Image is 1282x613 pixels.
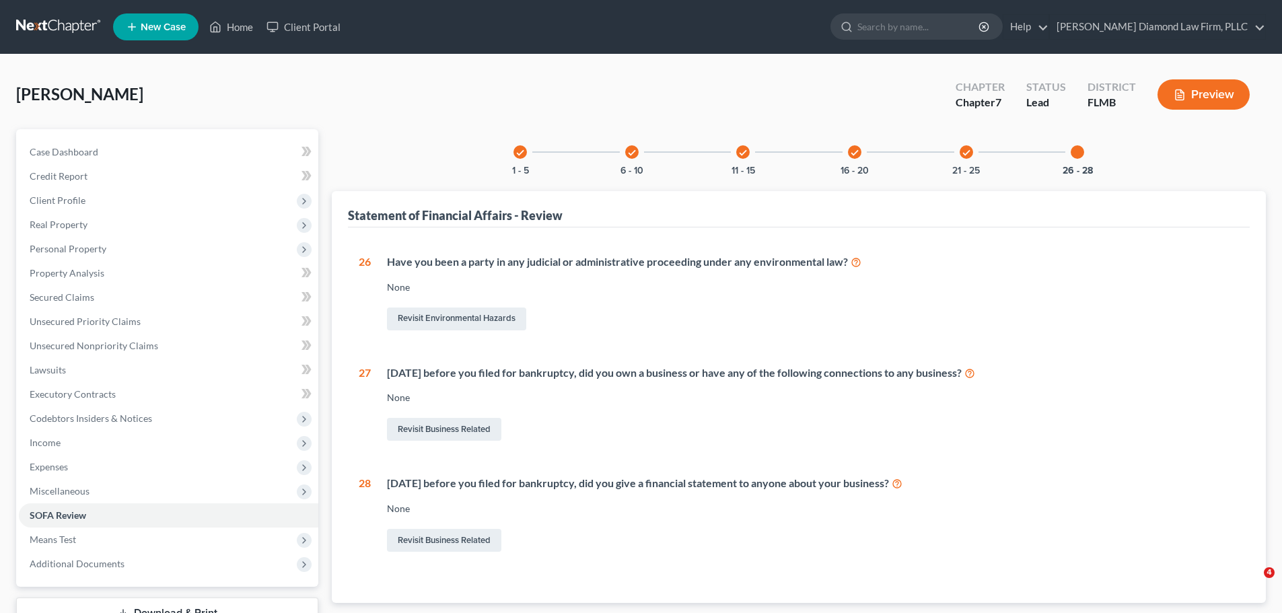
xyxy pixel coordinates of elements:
[1088,95,1136,110] div: FLMB
[19,285,318,310] a: Secured Claims
[30,243,106,254] span: Personal Property
[30,291,94,303] span: Secured Claims
[738,148,748,157] i: check
[30,388,116,400] span: Executory Contracts
[19,261,318,285] a: Property Analysis
[962,148,971,157] i: check
[1236,567,1269,600] iframe: Intercom live chat
[30,412,152,424] span: Codebtors Insiders & Notices
[30,558,124,569] span: Additional Documents
[30,461,68,472] span: Expenses
[30,534,76,545] span: Means Test
[1003,15,1048,39] a: Help
[30,509,86,521] span: SOFA Review
[1026,79,1066,95] div: Status
[30,170,87,182] span: Credit Report
[19,382,318,406] a: Executory Contracts
[1063,166,1093,176] button: 26 - 28
[141,22,186,32] span: New Case
[1264,567,1275,578] span: 4
[515,148,525,157] i: check
[30,146,98,157] span: Case Dashboard
[387,308,526,330] a: Revisit Environmental Hazards
[19,334,318,358] a: Unsecured Nonpriority Claims
[850,148,859,157] i: check
[19,164,318,188] a: Credit Report
[19,503,318,528] a: SOFA Review
[387,254,1239,270] div: Have you been a party in any judicial or administrative proceeding under any environmental law?
[857,14,981,39] input: Search by name...
[387,391,1239,404] div: None
[30,485,90,497] span: Miscellaneous
[1026,95,1066,110] div: Lead
[348,207,563,223] div: Statement of Financial Affairs - Review
[387,476,1239,491] div: [DATE] before you filed for bankruptcy, did you give a financial statement to anyone about your b...
[16,84,143,104] span: [PERSON_NAME]
[359,365,371,444] div: 27
[359,254,371,333] div: 26
[627,148,637,157] i: check
[19,140,318,164] a: Case Dashboard
[30,194,85,206] span: Client Profile
[732,166,755,176] button: 11 - 15
[387,281,1239,294] div: None
[30,219,87,230] span: Real Property
[30,316,141,327] span: Unsecured Priority Claims
[260,15,347,39] a: Client Portal
[30,267,104,279] span: Property Analysis
[841,166,869,176] button: 16 - 20
[19,358,318,382] a: Lawsuits
[952,166,980,176] button: 21 - 25
[30,437,61,448] span: Income
[1158,79,1250,110] button: Preview
[359,476,371,554] div: 28
[1050,15,1265,39] a: [PERSON_NAME] Diamond Law Firm, PLLC
[512,166,529,176] button: 1 - 5
[19,310,318,334] a: Unsecured Priority Claims
[956,95,1005,110] div: Chapter
[956,79,1005,95] div: Chapter
[30,364,66,375] span: Lawsuits
[30,340,158,351] span: Unsecured Nonpriority Claims
[995,96,1001,108] span: 7
[387,502,1239,515] div: None
[387,418,501,441] a: Revisit Business Related
[620,166,643,176] button: 6 - 10
[1088,79,1136,95] div: District
[387,365,1239,381] div: [DATE] before you filed for bankruptcy, did you own a business or have any of the following conne...
[387,529,501,552] a: Revisit Business Related
[203,15,260,39] a: Home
